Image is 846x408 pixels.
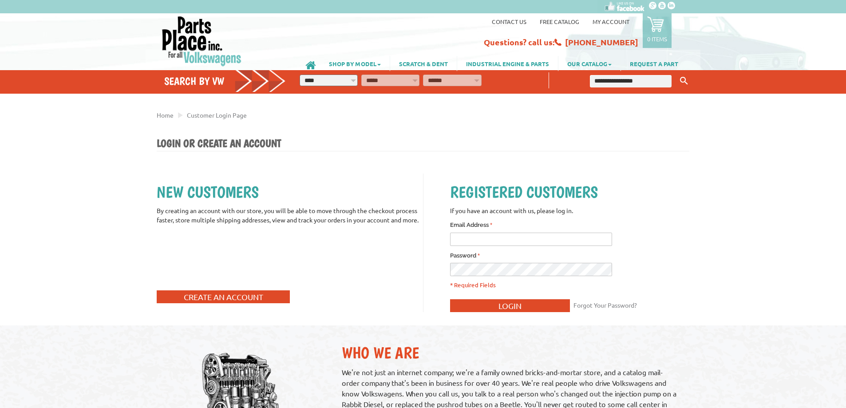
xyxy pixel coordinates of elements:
a: OUR CATALOG [558,56,621,71]
button: Keyword Search [677,74,691,88]
a: SCRATCH & DENT [390,56,457,71]
a: SHOP BY MODEL [320,56,390,71]
p: * Required Fields [450,281,689,289]
a: Contact us [492,18,526,25]
label: Email Address [450,221,492,230]
a: My Account [593,18,629,25]
a: Customer Login Page [187,111,247,119]
a: REQUEST A PART [621,56,687,71]
p: 0 items [647,35,667,43]
a: INDUSTRIAL ENGINE & PARTS [457,56,558,71]
a: 0 items [643,13,672,48]
p: If you have an account with us, please log in. [450,206,689,215]
img: Parts Place Inc! [161,16,242,67]
a: Free Catalog [540,18,579,25]
h2: New Customers [157,182,423,202]
button: Login [450,299,570,312]
span: Create an Account [184,292,263,301]
a: Home [157,111,174,119]
a: Forgot Your Password? [571,298,639,312]
label: Password [450,251,480,260]
h2: Registered Customers [450,182,689,202]
h1: Login or Create an Account [157,137,689,151]
h4: Search by VW [164,75,286,87]
h2: Who We Are [342,343,680,362]
button: Create an Account [157,290,290,303]
p: By creating an account with our store, you will be able to move through the checkout process fast... [157,206,423,225]
span: Login [498,301,522,310]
